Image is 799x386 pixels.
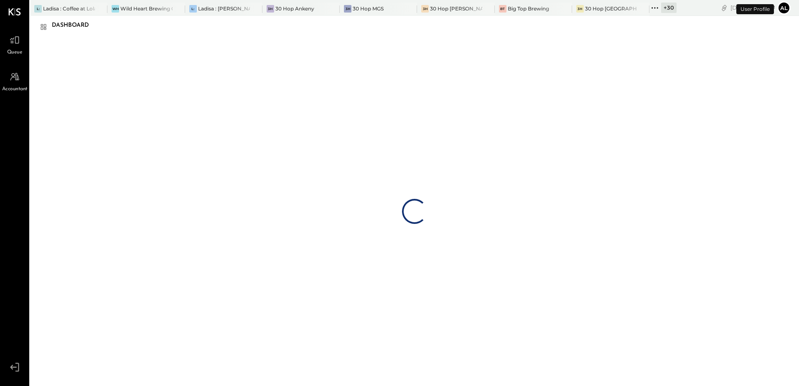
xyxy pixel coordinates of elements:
div: copy link [720,3,728,12]
div: Ladisa : [PERSON_NAME] in the Alley [198,5,250,12]
div: Big Top Brewing [508,5,549,12]
div: + 30 [661,3,677,13]
div: [DATE] [730,4,775,12]
div: 30 Hop Ankeny [275,5,314,12]
div: 3H [267,5,274,13]
div: L: [189,5,197,13]
div: Ladisa : Coffee at Lola's [43,5,95,12]
div: Dashboard [52,19,97,32]
div: 30 Hop [GEOGRAPHIC_DATA] [585,5,637,12]
div: WH [112,5,119,13]
span: Queue [7,49,23,56]
span: Accountant [2,86,28,93]
div: L: [34,5,42,13]
div: Wild Heart Brewing Company [120,5,172,12]
div: BT [499,5,506,13]
div: 30 Hop MGS [353,5,384,12]
div: 3H [576,5,584,13]
div: 30 Hop [PERSON_NAME] Summit [430,5,482,12]
button: al [777,1,791,15]
div: 3H [344,5,351,13]
a: Queue [0,32,29,56]
a: Accountant [0,69,29,93]
div: 3H [421,5,429,13]
div: User Profile [736,4,774,14]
